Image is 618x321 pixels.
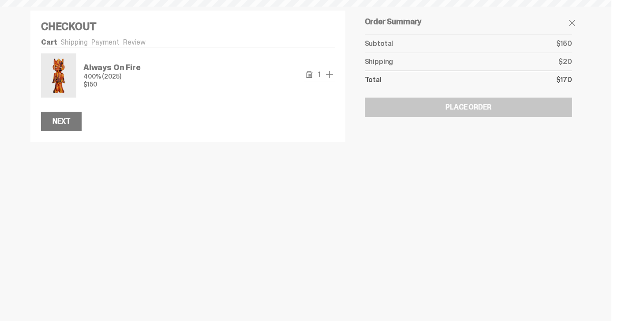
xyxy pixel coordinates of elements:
[41,21,335,32] h4: Checkout
[52,118,70,125] div: Next
[556,40,572,47] p: $150
[83,81,140,87] p: $150
[558,58,572,65] p: $20
[365,98,572,117] button: Place Order
[556,76,572,83] p: $170
[83,73,140,79] p: 400% (2025)
[365,40,393,47] p: Subtotal
[83,64,140,72] p: Always On Fire
[324,69,335,80] button: add one
[365,58,393,65] p: Shipping
[365,18,572,26] h5: Order Summary
[60,38,88,47] a: Shipping
[365,76,382,83] p: Total
[446,104,491,111] div: Place Order
[315,71,324,79] span: 1
[304,69,315,80] button: remove
[43,55,75,96] img: Always On Fire
[41,112,82,131] button: Next
[41,38,57,47] a: Cart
